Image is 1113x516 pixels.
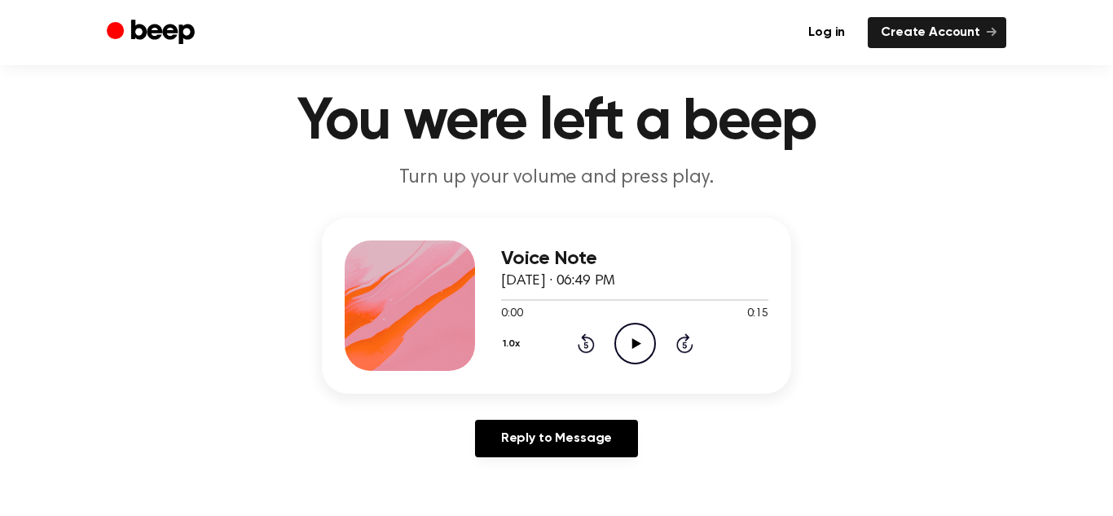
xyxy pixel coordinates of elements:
[244,165,869,192] p: Turn up your volume and press play.
[795,17,858,48] a: Log in
[868,17,1006,48] a: Create Account
[501,306,522,323] span: 0:00
[501,248,768,270] h3: Voice Note
[139,93,974,152] h1: You were left a beep
[107,17,199,49] a: Beep
[747,306,768,323] span: 0:15
[501,330,526,358] button: 1.0x
[501,274,615,289] span: [DATE] · 06:49 PM
[475,420,638,457] a: Reply to Message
